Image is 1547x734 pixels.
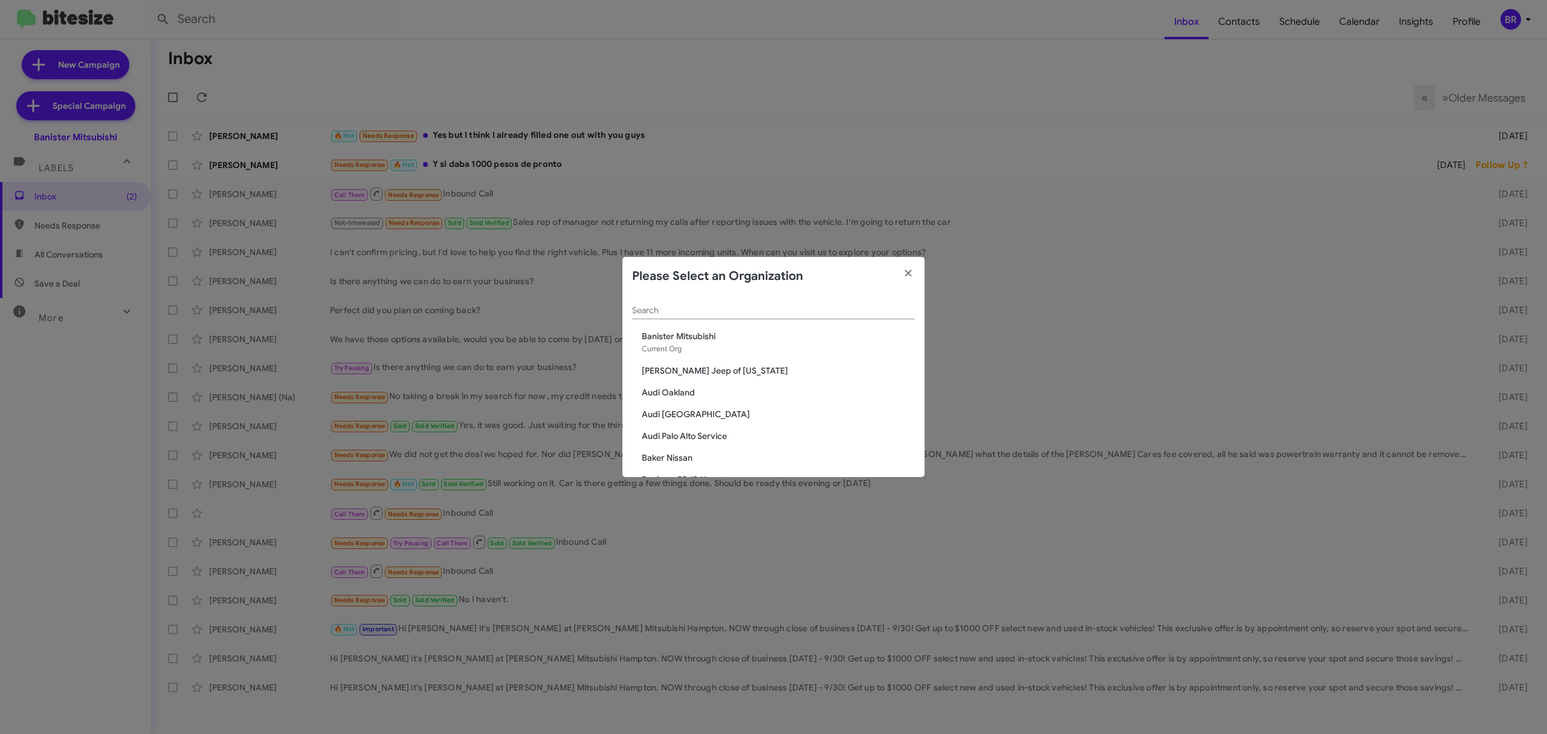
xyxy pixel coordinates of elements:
span: Audi Palo Alto Service [642,430,915,442]
h2: Please Select an Organization [632,267,803,286]
span: Audi [GEOGRAPHIC_DATA] [642,408,915,420]
span: Banister CDJR Hampton [642,473,915,486]
span: [PERSON_NAME] Jeep of [US_STATE] [642,365,915,377]
span: Banister Mitsubishi [642,330,915,342]
span: Audi Oakland [642,386,915,398]
span: Baker Nissan [642,452,915,464]
span: Current Org [642,344,682,353]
